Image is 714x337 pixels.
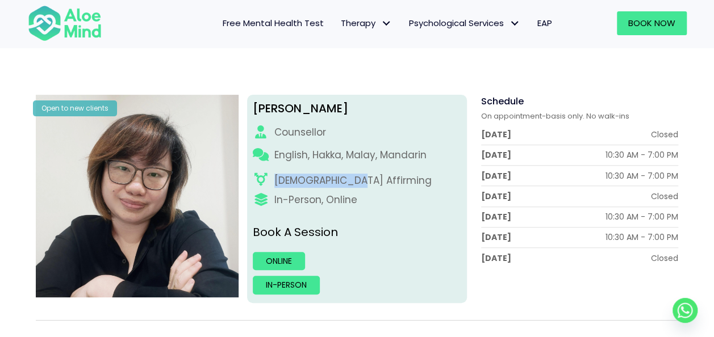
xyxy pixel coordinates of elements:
a: TherapyTherapy: submenu [332,11,400,35]
span: Schedule [481,95,524,108]
div: Closed [651,252,678,264]
span: Psychological Services: submenu [507,15,523,32]
div: [DATE] [481,191,511,202]
div: In-Person, Online [274,193,357,207]
div: [PERSON_NAME] [253,100,461,117]
img: Aloe mind Logo [28,5,102,42]
span: Book Now [628,17,675,29]
div: Closed [651,129,678,140]
div: [DEMOGRAPHIC_DATA] Affirming [274,174,432,188]
div: [DATE] [481,170,511,182]
span: Free Mental Health Test [223,17,324,29]
span: Psychological Services [409,17,520,29]
div: Open to new clients [33,100,117,116]
span: Therapy [341,17,392,29]
span: EAP [537,17,552,29]
div: 10:30 AM - 7:00 PM [606,231,678,243]
div: [DATE] [481,149,511,161]
a: EAP [529,11,561,35]
a: Free Mental Health Test [214,11,332,35]
div: Closed [651,191,678,202]
a: Psychological ServicesPsychological Services: submenu [400,11,529,35]
a: Book Now [617,11,687,35]
div: [DATE] [481,252,511,264]
div: [DATE] [481,129,511,140]
span: Therapy: submenu [378,15,395,32]
div: 10:30 AM - 7:00 PM [606,211,678,222]
a: Online [253,252,305,270]
div: [DATE] [481,231,511,243]
p: English, Hakka, Malay, Mandarin [274,148,427,162]
a: In-person [253,276,320,294]
nav: Menu [116,11,561,35]
span: On appointment-basis only. No walk-ins [481,111,629,121]
div: 10:30 AM - 7:00 PM [606,170,678,182]
img: Yvonne crop Aloe Mind [36,95,239,297]
div: Counsellor [274,125,326,140]
div: [DATE] [481,211,511,222]
a: Whatsapp [673,298,698,323]
div: 10:30 AM - 7:00 PM [606,149,678,161]
p: Book A Session [253,224,461,241]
